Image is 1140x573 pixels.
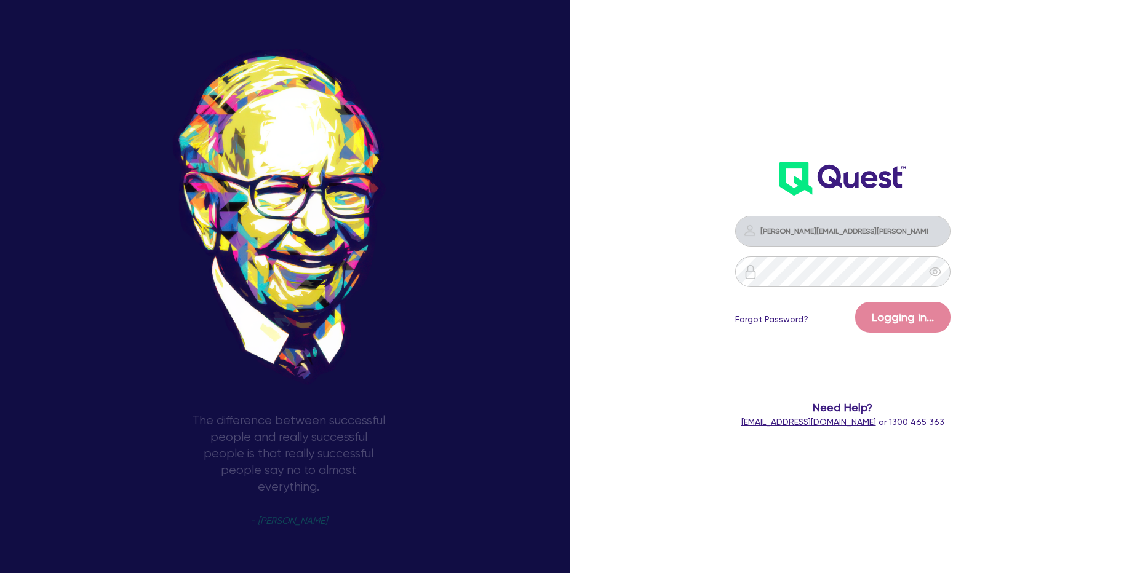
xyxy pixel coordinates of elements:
img: icon-password [743,264,758,279]
a: Forgot Password? [735,313,808,326]
img: wH2k97JdezQIQAAAABJRU5ErkJggg== [779,162,906,196]
span: or 1300 465 363 [741,417,944,427]
span: eye [929,266,941,278]
span: - [PERSON_NAME] [250,516,327,526]
button: Logging in... [855,302,951,333]
a: [EMAIL_ADDRESS][DOMAIN_NAME] [741,417,876,427]
span: Need Help? [690,399,995,416]
input: Email address [735,216,951,247]
img: icon-password [743,223,757,238]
